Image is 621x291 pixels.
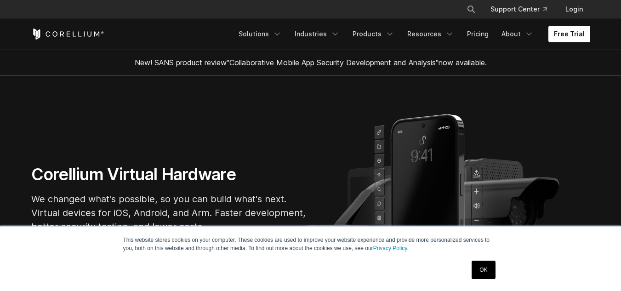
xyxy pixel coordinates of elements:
[402,26,460,42] a: Resources
[347,26,400,42] a: Products
[31,164,307,185] h1: Corellium Virtual Hardware
[548,26,590,42] a: Free Trial
[472,261,495,279] a: OK
[135,58,487,67] span: New! SANS product review now available.
[496,26,539,42] a: About
[31,192,307,234] p: We changed what's possible, so you can build what's next. Virtual devices for iOS, Android, and A...
[463,1,479,17] button: Search
[456,1,590,17] div: Navigation Menu
[227,58,439,67] a: "Collaborative Mobile App Security Development and Analysis"
[123,236,498,252] p: This website stores cookies on your computer. These cookies are used to improve your website expe...
[461,26,494,42] a: Pricing
[233,26,590,42] div: Navigation Menu
[289,26,345,42] a: Industries
[31,29,104,40] a: Corellium Home
[233,26,287,42] a: Solutions
[483,1,554,17] a: Support Center
[558,1,590,17] a: Login
[373,245,409,251] a: Privacy Policy.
